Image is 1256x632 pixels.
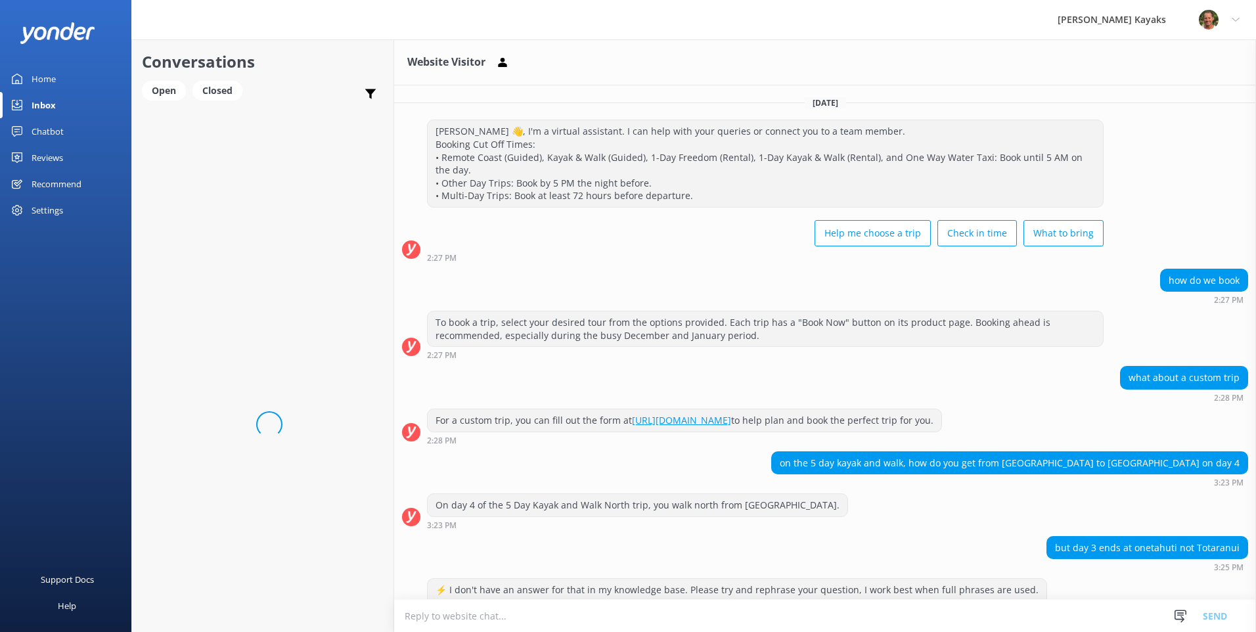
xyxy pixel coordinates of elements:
span: [DATE] [805,97,846,108]
div: Open [142,81,186,101]
strong: 3:23 PM [1214,479,1244,487]
div: on the 5 day kayak and walk, how do you get from [GEOGRAPHIC_DATA] to [GEOGRAPHIC_DATA] on day 4 [772,452,1247,474]
strong: 3:25 PM [1214,564,1244,572]
div: Oct 01 2025 02:27pm (UTC +13:00) Pacific/Auckland [427,350,1104,359]
div: Support Docs [41,566,94,593]
div: Oct 01 2025 03:23pm (UTC +13:00) Pacific/Auckland [427,520,848,530]
button: What to bring [1023,220,1104,246]
div: Help [58,593,76,619]
div: [PERSON_NAME] 👋, I'm a virtual assistant. I can help with your queries or connect you to a team m... [428,120,1103,207]
a: Closed [192,83,249,97]
div: Chatbot [32,118,64,145]
div: ⚡ I don't have an answer for that in my knowledge base. Please try and rephrase your question, I ... [428,579,1046,601]
strong: 2:27 PM [1214,296,1244,304]
img: 49-1662257987.jpg [1199,10,1219,30]
div: Oct 01 2025 02:28pm (UTC +13:00) Pacific/Auckland [1120,393,1248,402]
strong: 3:23 PM [427,522,457,530]
h3: Website Visitor [407,54,485,71]
div: For a custom trip, you can fill out the form at to help plan and book the perfect trip for you. [428,409,941,432]
div: how do we book [1161,269,1247,292]
div: Oct 01 2025 03:25pm (UTC +13:00) Pacific/Auckland [1046,562,1248,572]
div: Recommend [32,171,81,197]
strong: 2:28 PM [427,437,457,445]
strong: 2:27 PM [427,254,457,262]
img: yonder-white-logo.png [20,22,95,44]
a: Open [142,83,192,97]
strong: 2:27 PM [427,351,457,359]
div: Oct 01 2025 02:27pm (UTC +13:00) Pacific/Auckland [1160,295,1248,304]
button: Help me choose a trip [815,220,931,246]
div: Oct 01 2025 02:28pm (UTC +13:00) Pacific/Auckland [427,436,942,445]
div: Inbox [32,92,56,118]
strong: 2:28 PM [1214,394,1244,402]
div: Settings [32,197,63,223]
div: but day 3 ends at onetahuti not Totaranui [1047,537,1247,559]
div: Closed [192,81,242,101]
div: Oct 01 2025 03:23pm (UTC +13:00) Pacific/Auckland [771,478,1248,487]
button: Check in time [937,220,1017,246]
div: To book a trip, select your desired tour from the options provided. Each trip has a "Book Now" bu... [428,311,1103,346]
div: Home [32,66,56,92]
div: Reviews [32,145,63,171]
div: what about a custom trip [1121,367,1247,389]
div: On day 4 of the 5 Day Kayak and Walk North trip, you walk north from [GEOGRAPHIC_DATA]. [428,494,847,516]
h2: Conversations [142,49,384,74]
div: Oct 01 2025 02:27pm (UTC +13:00) Pacific/Auckland [427,253,1104,262]
a: [URL][DOMAIN_NAME] [632,414,731,426]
